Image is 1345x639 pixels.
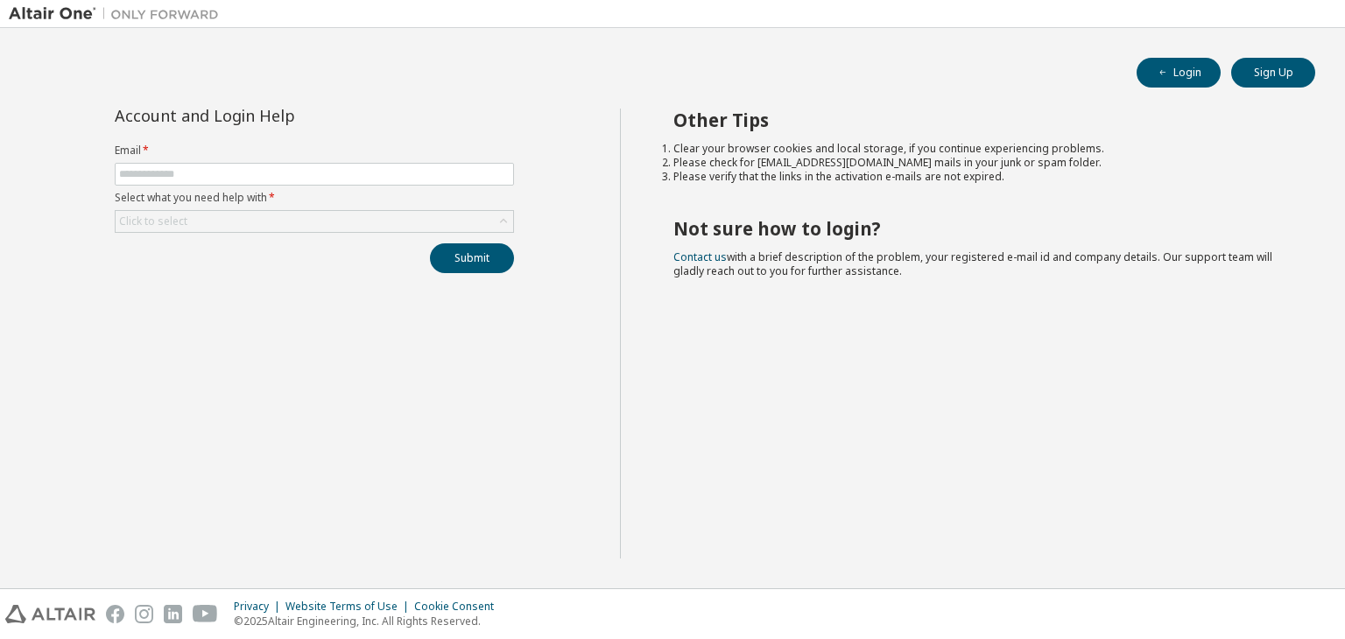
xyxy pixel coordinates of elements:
img: altair_logo.svg [5,605,95,623]
img: instagram.svg [135,605,153,623]
span: with a brief description of the problem, your registered e-mail id and company details. Our suppo... [673,249,1272,278]
div: Website Terms of Use [285,600,414,614]
img: youtube.svg [193,605,218,623]
img: linkedin.svg [164,605,182,623]
button: Login [1137,58,1221,88]
img: Altair One [9,5,228,23]
a: Contact us [673,249,727,264]
div: Click to select [119,214,187,228]
div: Cookie Consent [414,600,504,614]
p: © 2025 Altair Engineering, Inc. All Rights Reserved. [234,614,504,628]
label: Select what you need help with [115,191,514,205]
li: Please check for [EMAIL_ADDRESS][DOMAIN_NAME] mails in your junk or spam folder. [673,156,1285,170]
div: Account and Login Help [115,109,434,123]
img: facebook.svg [106,605,124,623]
li: Clear your browser cookies and local storage, if you continue experiencing problems. [673,142,1285,156]
button: Sign Up [1231,58,1315,88]
h2: Not sure how to login? [673,217,1285,240]
li: Please verify that the links in the activation e-mails are not expired. [673,170,1285,184]
h2: Other Tips [673,109,1285,131]
label: Email [115,144,514,158]
button: Submit [430,243,514,273]
div: Privacy [234,600,285,614]
div: Click to select [116,211,513,232]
